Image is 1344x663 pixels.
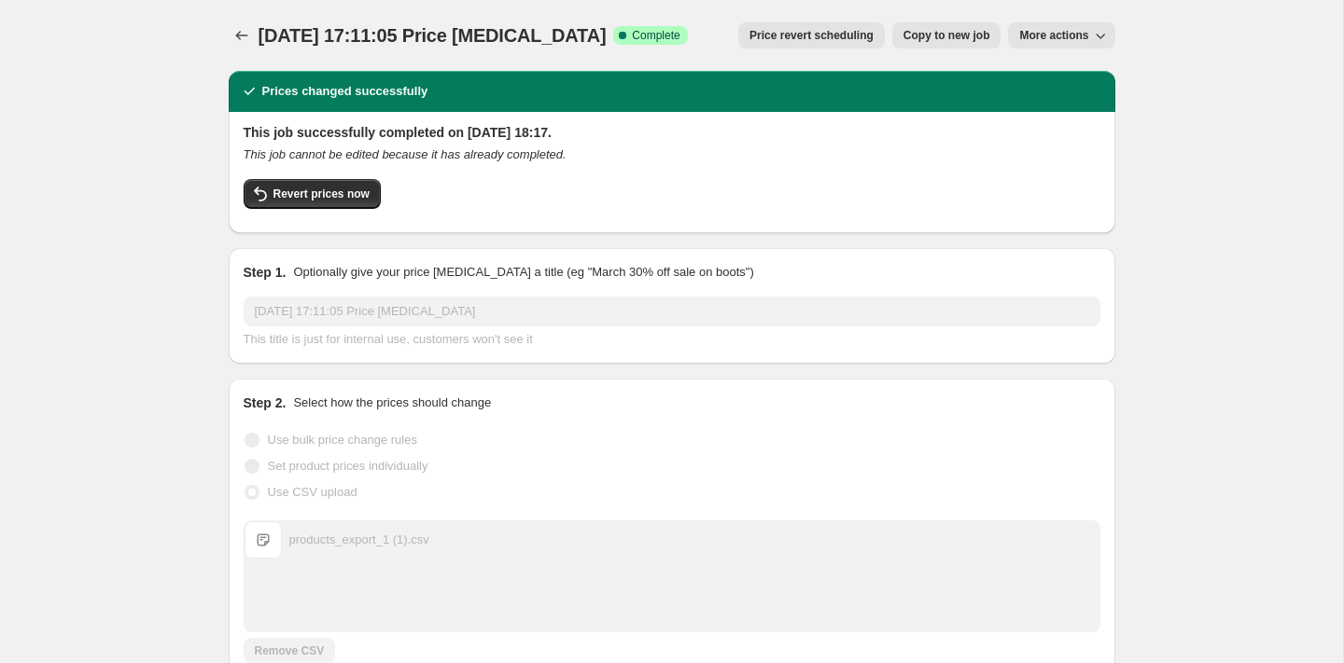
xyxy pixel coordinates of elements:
h2: Step 2. [244,394,287,412]
span: This title is just for internal use, customers won't see it [244,332,533,346]
h2: Step 1. [244,263,287,282]
span: Copy to new job [903,28,990,43]
p: Select how the prices should change [293,394,491,412]
button: Copy to new job [892,22,1001,48]
button: More actions [1008,22,1114,48]
input: 30% off holiday sale [244,297,1100,326]
span: Set product prices individually [268,459,428,473]
span: Complete [632,28,679,43]
h2: Prices changed successfully [262,82,428,101]
button: Revert prices now [244,179,381,209]
span: More actions [1019,28,1088,43]
span: Use bulk price change rules [268,433,417,447]
h2: This job successfully completed on [DATE] 18:17. [244,123,1100,142]
span: Use CSV upload [268,485,357,499]
p: Optionally give your price [MEDICAL_DATA] a title (eg "March 30% off sale on boots") [293,263,753,282]
span: Price revert scheduling [749,28,874,43]
button: Price revert scheduling [738,22,885,48]
div: products_export_1 (1).csv [289,531,429,549]
span: [DATE] 17:11:05 Price [MEDICAL_DATA] [259,25,607,46]
button: Price change jobs [229,22,255,48]
i: This job cannot be edited because it has already completed. [244,147,567,161]
span: Revert prices now [273,186,370,201]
